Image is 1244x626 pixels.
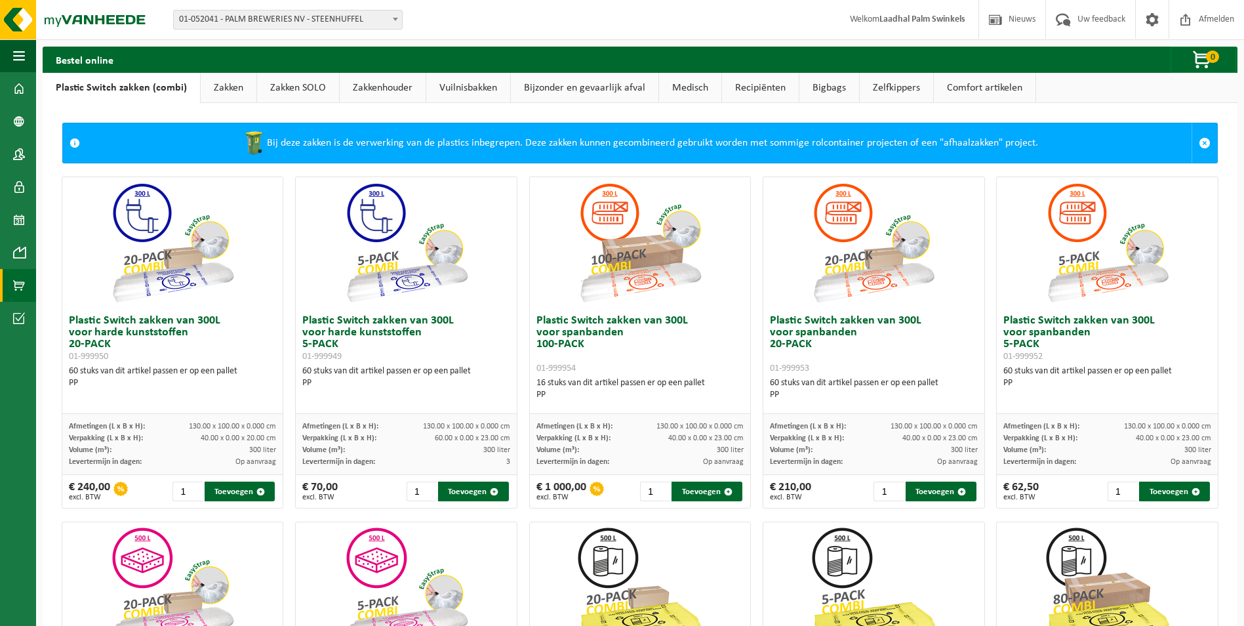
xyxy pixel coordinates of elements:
[201,434,276,442] span: 40.00 x 0.00 x 20.00 cm
[235,458,276,466] span: Op aanvraag
[241,130,267,156] img: WB-0240-HPE-GN-50.png
[536,493,586,501] span: excl. BTW
[43,47,127,72] h2: Bestel online
[770,389,978,401] div: PP
[483,446,510,454] span: 300 liter
[341,177,472,308] img: 01-999949
[536,389,744,401] div: PP
[173,10,403,30] span: 01-052041 - PALM BREWERIES NV - STEENHUFFEL
[770,446,813,454] span: Volume (m³):
[174,10,402,29] span: 01-052041 - PALM BREWERIES NV - STEENHUFFEL
[770,315,978,374] h3: Plastic Switch zakken van 300L voor spanbanden 20-PACK
[668,434,744,442] span: 40.00 x 0.00 x 23.00 cm
[1003,315,1211,362] h3: Plastic Switch zakken van 300L voor spanbanden 5-PACK
[902,434,978,442] span: 40.00 x 0.00 x 23.00 cm
[808,177,939,308] img: 01-999953
[1003,434,1077,442] span: Verpakking (L x B x H):
[1171,458,1211,466] span: Op aanvraag
[302,458,375,466] span: Levertermijn in dagen:
[640,482,671,501] input: 1
[536,482,586,501] div: € 1 000,00
[511,73,658,103] a: Bijzonder en gevaarlijk afval
[770,377,978,401] div: 60 stuks van dit artikel passen er op een pallet
[1042,177,1173,308] img: 01-999952
[906,482,976,501] button: Toevoegen
[423,423,510,430] span: 130.00 x 100.00 x 0.000 cm
[69,365,277,389] div: 60 stuks van dit artikel passen er op een pallet
[205,482,275,501] button: Toevoegen
[1206,51,1219,63] span: 0
[770,364,809,373] span: 01-999953
[302,365,510,389] div: 60 stuks van dit artikel passen er op een pallet
[69,482,110,501] div: € 240,00
[1003,493,1039,501] span: excl. BTW
[1184,446,1211,454] span: 300 liter
[426,73,510,103] a: Vuilnisbakken
[1003,365,1211,389] div: 60 stuks van dit artikel passen er op een pallet
[302,352,342,362] span: 01-999949
[536,434,611,442] span: Verpakking (L x B x H):
[659,73,721,103] a: Medisch
[1171,47,1236,73] button: 0
[302,482,338,501] div: € 70,00
[770,423,846,430] span: Afmetingen (L x B x H):
[770,482,811,501] div: € 210,00
[1003,482,1039,501] div: € 62,50
[172,482,203,501] input: 1
[536,446,579,454] span: Volume (m³):
[770,434,844,442] span: Verpakking (L x B x H):
[69,493,110,501] span: excl. BTW
[717,446,744,454] span: 300 liter
[1136,434,1211,442] span: 40.00 x 0.00 x 23.00 cm
[438,482,509,501] button: Toevoegen
[1003,352,1043,362] span: 01-999952
[302,315,510,362] h3: Plastic Switch zakken van 300L voor harde kunststoffen 5-PACK
[69,446,111,454] span: Volume (m³):
[1139,482,1210,501] button: Toevoegen
[1124,423,1211,430] span: 130.00 x 100.00 x 0.000 cm
[407,482,437,501] input: 1
[69,315,277,362] h3: Plastic Switch zakken van 300L voor harde kunststoffen 20-PACK
[873,482,904,501] input: 1
[1003,377,1211,389] div: PP
[1003,423,1079,430] span: Afmetingen (L x B x H):
[860,73,933,103] a: Zelfkippers
[43,73,200,103] a: Plastic Switch zakken (combi)
[891,423,978,430] span: 130.00 x 100.00 x 0.000 cm
[770,493,811,501] span: excl. BTW
[435,434,510,442] span: 60.00 x 0.00 x 23.00 cm
[722,73,799,103] a: Recipiënten
[69,458,142,466] span: Levertermijn in dagen:
[951,446,978,454] span: 300 liter
[69,352,108,362] span: 01-999950
[656,423,744,430] span: 130.00 x 100.00 x 0.000 cm
[879,14,965,24] strong: Laadhal Palm Swinkels
[302,446,345,454] span: Volume (m³):
[1003,446,1046,454] span: Volume (m³):
[1108,482,1138,501] input: 1
[1192,123,1217,163] a: Sluit melding
[934,73,1035,103] a: Comfort artikelen
[672,482,742,501] button: Toevoegen
[536,423,612,430] span: Afmetingen (L x B x H):
[799,73,859,103] a: Bigbags
[770,458,843,466] span: Levertermijn in dagen:
[536,315,744,374] h3: Plastic Switch zakken van 300L voor spanbanden 100-PACK
[340,73,426,103] a: Zakkenhouder
[87,123,1192,163] div: Bij deze zakken is de verwerking van de plastics inbegrepen. Deze zakken kunnen gecombineerd gebr...
[249,446,276,454] span: 300 liter
[536,364,576,373] span: 01-999954
[536,458,609,466] span: Levertermijn in dagen:
[302,423,378,430] span: Afmetingen (L x B x H):
[302,493,338,501] span: excl. BTW
[937,458,978,466] span: Op aanvraag
[69,377,277,389] div: PP
[1003,458,1076,466] span: Levertermijn in dagen:
[302,434,376,442] span: Verpakking (L x B x H):
[69,423,145,430] span: Afmetingen (L x B x H):
[201,73,256,103] a: Zakken
[703,458,744,466] span: Op aanvraag
[107,177,238,308] img: 01-999950
[189,423,276,430] span: 130.00 x 100.00 x 0.000 cm
[302,377,510,389] div: PP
